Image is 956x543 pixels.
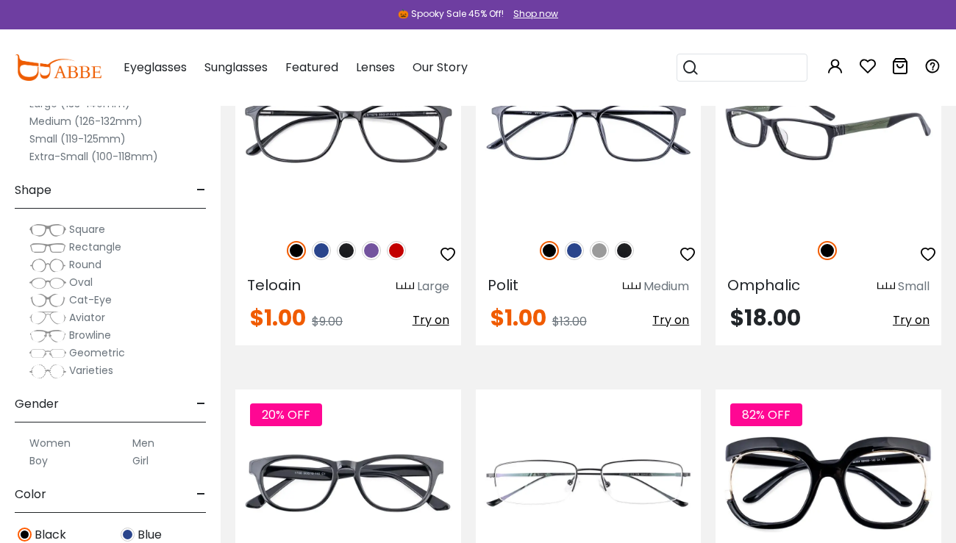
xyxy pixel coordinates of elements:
span: Eyeglasses [124,59,187,76]
span: $1.00 [491,302,546,334]
img: Varieties.png [29,364,66,379]
span: Omphalic [727,275,800,295]
button: Try on [413,307,449,334]
div: Shop now [513,7,558,21]
img: Black [287,241,306,260]
span: Try on [413,312,449,328]
img: Cat-Eye.png [29,293,66,308]
img: Blue [565,241,584,260]
img: Red [387,241,406,260]
img: Browline.png [29,328,66,343]
span: $9.00 [312,313,343,330]
span: Try on [652,312,689,328]
span: $18.00 [730,302,801,334]
span: Teloain [247,275,301,295]
img: Black [818,241,837,260]
span: Oval [69,275,93,290]
span: Shape [15,173,51,208]
label: Medium (126-132mm) [29,112,143,130]
span: Geometric [69,345,125,360]
img: Blue [312,241,331,260]
label: Small (119-125mm) [29,130,126,148]
span: Browline [69,328,111,342]
span: Round [69,257,101,272]
span: 20% OFF [250,403,322,426]
img: Purple [362,241,381,260]
img: Round.png [29,258,66,273]
img: Matte Black [615,241,634,260]
img: Gray [590,241,609,260]
span: - [196,386,206,422]
img: size ruler [396,281,414,292]
span: Varieties [69,363,113,378]
img: Black Polit - TR ,Universal Bridge Fit [476,37,702,225]
img: Geometric.png [29,346,66,361]
a: Shop now [506,7,558,20]
img: Black [540,241,559,260]
img: Black [18,528,32,542]
button: Try on [652,307,689,334]
span: Color [15,477,46,512]
span: $13.00 [552,313,587,330]
span: Aviator [69,310,105,325]
div: Large [417,278,449,295]
span: - [196,173,206,208]
span: 82% OFF [730,403,802,426]
div: Medium [643,278,689,295]
span: Sunglasses [204,59,268,76]
label: Men [132,434,154,452]
img: size ruler [877,281,895,292]
button: Try on [893,307,930,334]
img: Square.png [29,223,66,237]
div: 🎃 Spooky Sale 45% Off! [398,7,504,21]
label: Extra-Small (100-118mm) [29,148,158,165]
span: Rectangle [69,240,121,254]
span: $1.00 [250,302,306,334]
span: Polit [488,275,518,295]
span: Featured [285,59,338,76]
span: Try on [893,312,930,328]
span: - [196,477,206,512]
span: Lenses [356,59,395,76]
label: Boy [29,452,48,470]
div: Small [898,278,930,295]
img: Blue [121,528,135,542]
span: Our Story [413,59,468,76]
img: Oval.png [29,276,66,290]
label: Girl [132,452,149,470]
img: Black Teloain - TR ,Light Weight [235,37,461,225]
img: size ruler [623,281,641,292]
span: Gender [15,386,59,422]
img: Matte Black [337,241,356,260]
label: Women [29,434,71,452]
img: Aviator.png [29,311,66,326]
img: abbeglasses.com [15,54,101,81]
span: Square [69,222,105,237]
span: Cat-Eye [69,292,112,307]
img: Rectangle.png [29,240,66,255]
img: Black Omphalic - Acetate ,Light Weight [716,37,941,225]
